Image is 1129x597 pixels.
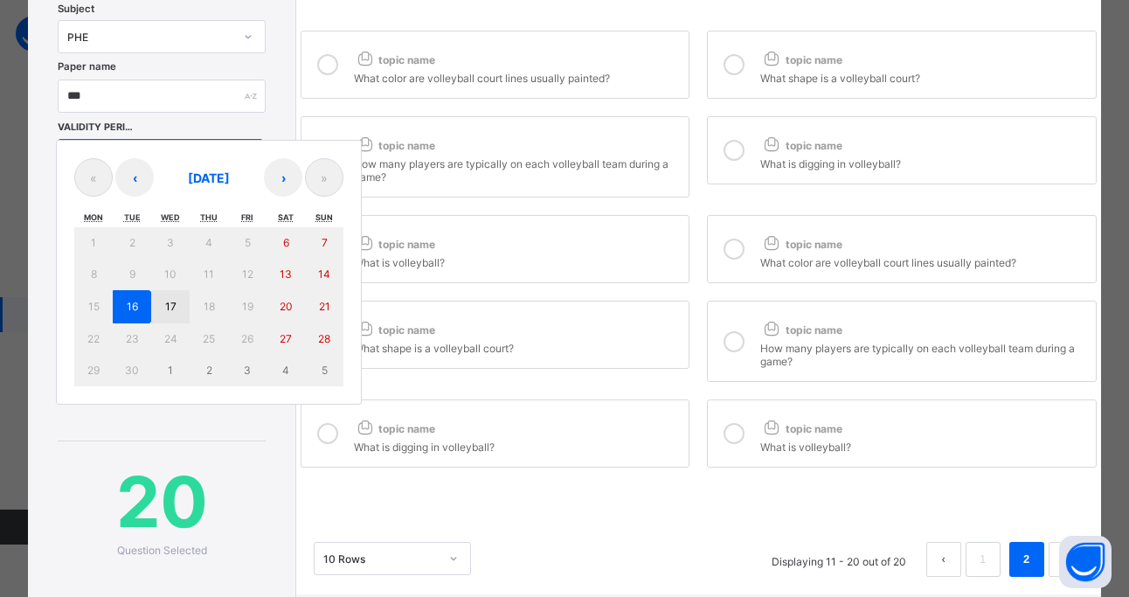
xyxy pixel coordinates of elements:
abbr: September 29, 2025 [87,364,100,377]
span: topic name [354,53,435,66]
button: September 23, 2025 [113,323,151,355]
abbr: Thursday [200,212,218,222]
button: September 30, 2025 [113,355,151,386]
button: September 12, 2025 [228,259,267,290]
abbr: September 28, 2025 [318,332,330,345]
span: topic name [760,323,842,337]
a: 2 [1018,548,1035,571]
button: September 22, 2025 [74,323,113,355]
span: 20 [58,459,266,544]
button: October 4, 2025 [267,355,305,386]
abbr: September 13, 2025 [280,267,292,281]
li: 上一页 [926,542,961,577]
button: September 8, 2025 [74,259,113,290]
span: topic name [760,422,842,435]
abbr: September 20, 2025 [280,300,293,313]
button: September 16, 2025 [113,290,151,323]
abbr: September 30, 2025 [125,364,139,377]
abbr: September 23, 2025 [126,332,139,345]
abbr: Wednesday [161,212,180,222]
button: prev page [926,542,961,577]
button: September 15, 2025 [74,290,113,323]
div: What color are volleyball court lines usually painted? [354,67,680,85]
abbr: October 1, 2025 [168,364,173,377]
li: 2 [1009,542,1044,577]
li: Displaying 11 - 20 out of 20 [758,542,919,577]
span: [DATE] [188,170,230,185]
button: September 10, 2025 [151,259,190,290]
button: September 14, 2025 [305,259,343,290]
button: October 3, 2025 [228,355,267,386]
label: Paper name [58,60,116,73]
abbr: Monday [84,212,103,222]
abbr: September 16, 2025 [127,300,138,313]
abbr: September 18, 2025 [204,300,215,313]
abbr: October 5, 2025 [322,364,328,377]
abbr: Tuesday [124,212,141,222]
abbr: September 15, 2025 [88,300,100,313]
button: next page [1049,542,1084,577]
abbr: Saturday [278,212,294,222]
abbr: September 2, 2025 [129,236,135,249]
div: What shape is a volleyball court? [760,67,1086,85]
abbr: October 3, 2025 [244,364,251,377]
div: What is volleyball? [760,436,1086,454]
div: What is digging in volleyball? [354,436,680,454]
button: September 13, 2025 [267,259,305,290]
button: September 7, 2025 [305,227,343,259]
abbr: September 1, 2025 [91,236,96,249]
abbr: September 9, 2025 [129,267,135,281]
button: September 11, 2025 [190,259,228,290]
button: September 25, 2025 [190,323,228,355]
span: Validity Period [58,121,135,133]
abbr: September 5, 2025 [245,236,251,249]
button: October 1, 2025 [151,355,190,386]
abbr: September 22, 2025 [87,332,100,345]
button: September 21, 2025 [305,290,343,323]
abbr: September 7, 2025 [322,236,328,249]
abbr: September 4, 2025 [205,236,212,249]
div: PHE [67,31,233,44]
abbr: Friday [241,212,253,222]
abbr: September 27, 2025 [280,332,292,345]
button: September 4, 2025 [190,227,228,259]
button: September 24, 2025 [151,323,190,355]
button: September 5, 2025 [228,227,267,259]
button: September 27, 2025 [267,323,305,355]
span: topic name [354,323,435,337]
button: September 18, 2025 [190,290,228,323]
button: September 19, 2025 [228,290,267,323]
abbr: September 12, 2025 [242,267,253,281]
button: September 28, 2025 [305,323,343,355]
button: September 2, 2025 [113,227,151,259]
abbr: September 6, 2025 [283,236,289,249]
span: topic name [760,53,842,66]
button: September 9, 2025 [113,259,151,290]
li: 1 [966,542,1001,577]
abbr: September 17, 2025 [165,300,177,313]
button: ‹ [115,158,154,197]
abbr: September 11, 2025 [204,267,214,281]
li: 下一页 [1049,542,1084,577]
button: September 29, 2025 [74,355,113,386]
button: [DATE] [156,158,261,197]
div: What shape is a volleyball court? [354,337,680,355]
span: topic name [354,238,435,251]
abbr: September 10, 2025 [164,267,177,281]
abbr: September 8, 2025 [91,267,97,281]
span: topic name [354,139,435,152]
button: September 1, 2025 [74,227,113,259]
abbr: September 14, 2025 [318,267,330,281]
button: September 26, 2025 [228,323,267,355]
abbr: October 2, 2025 [206,364,212,377]
button: September 6, 2025 [267,227,305,259]
span: Subject [58,3,94,15]
abbr: September 19, 2025 [242,300,253,313]
div: What is volleyball? [354,252,680,269]
abbr: September 3, 2025 [167,236,174,249]
button: » [305,158,343,197]
span: topic name [760,139,842,152]
abbr: September 21, 2025 [319,300,330,313]
abbr: September 24, 2025 [164,332,177,345]
div: What is digging in volleyball? [760,153,1086,170]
